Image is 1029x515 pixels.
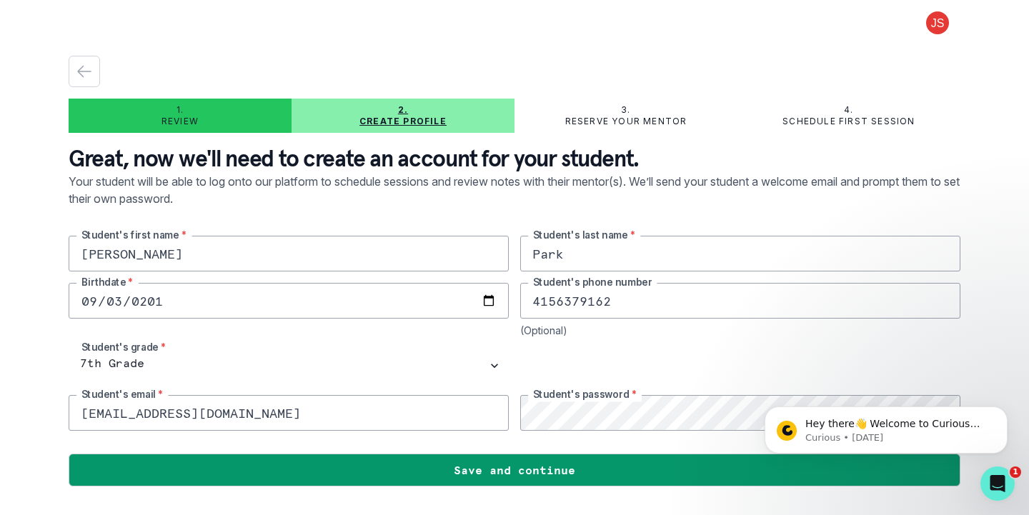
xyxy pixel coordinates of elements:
[743,376,1029,476] iframe: Intercom notifications message
[980,466,1015,501] iframe: Intercom live chat
[69,144,960,173] p: Great, now we'll need to create an account for your student.
[520,324,960,336] div: (Optional)
[844,104,853,116] p: 4.
[1010,466,1021,478] span: 1
[69,454,960,486] button: Save and continue
[161,116,199,127] p: Review
[915,11,960,34] button: profile picture
[621,104,630,116] p: 3.
[565,116,687,127] p: Reserve your mentor
[177,104,184,116] p: 1.
[359,116,447,127] p: Create profile
[782,116,915,127] p: Schedule first session
[398,104,408,116] p: 2.
[69,173,960,236] p: Your student will be able to log onto our platform to schedule sessions and review notes with the...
